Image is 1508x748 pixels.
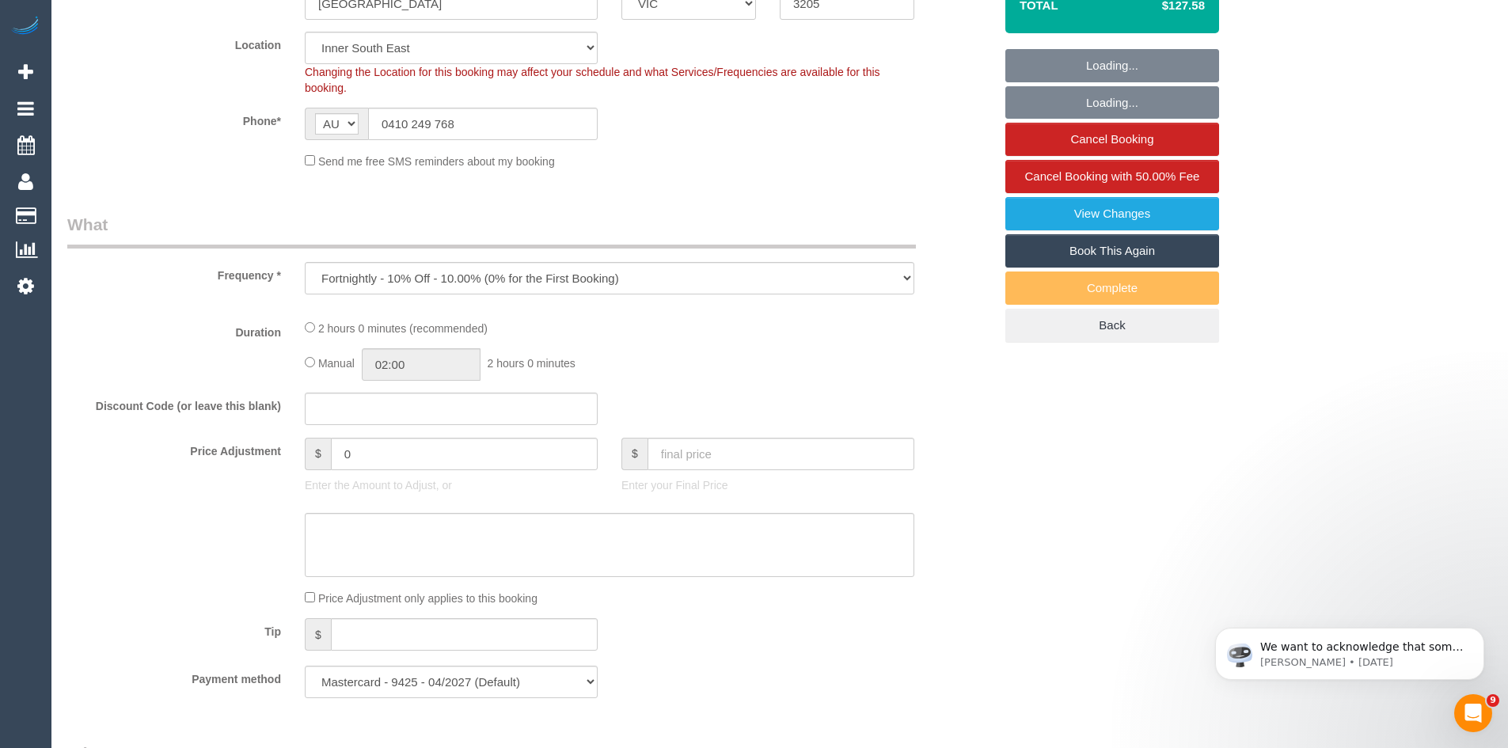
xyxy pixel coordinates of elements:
[55,666,293,687] label: Payment method
[1487,694,1499,707] span: 9
[69,46,272,263] span: We want to acknowledge that some users may be experiencing lag or slower performance in our softw...
[1005,234,1219,268] a: Book This Again
[368,108,598,140] input: Phone*
[9,16,41,38] img: Automaid Logo
[1005,309,1219,342] a: Back
[55,393,293,414] label: Discount Code (or leave this blank)
[55,438,293,459] label: Price Adjustment
[318,155,555,168] span: Send me free SMS reminders about my booking
[318,322,488,335] span: 2 hours 0 minutes (recommended)
[305,618,331,651] span: $
[1005,160,1219,193] a: Cancel Booking with 50.00% Fee
[648,438,914,470] input: final price
[55,618,293,640] label: Tip
[55,319,293,340] label: Duration
[1005,123,1219,156] a: Cancel Booking
[1454,694,1492,732] iframe: Intercom live chat
[621,477,914,493] p: Enter your Final Price
[621,438,648,470] span: $
[55,108,293,129] label: Phone*
[67,213,916,249] legend: What
[69,61,273,75] p: Message from Ellie, sent 1d ago
[1005,197,1219,230] a: View Changes
[318,357,355,370] span: Manual
[305,66,880,94] span: Changing the Location for this booking may affect your schedule and what Services/Frequencies are...
[305,438,331,470] span: $
[55,262,293,283] label: Frequency *
[318,592,537,605] span: Price Adjustment only applies to this booking
[1025,169,1200,183] span: Cancel Booking with 50.00% Fee
[488,357,575,370] span: 2 hours 0 minutes
[305,477,598,493] p: Enter the Amount to Adjust, or
[1191,594,1508,705] iframe: Intercom notifications message
[55,32,293,53] label: Location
